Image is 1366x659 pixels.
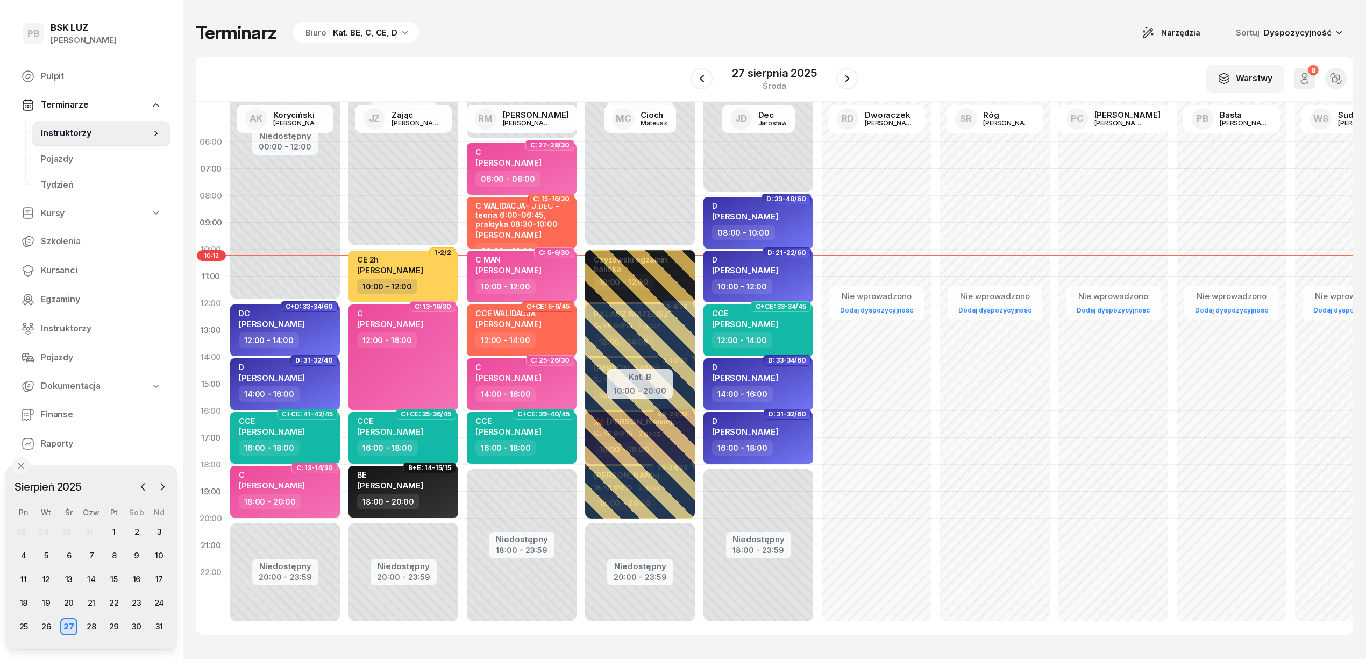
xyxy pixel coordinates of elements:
span: PB [27,29,39,38]
div: 00:00 - 12:00 [259,140,311,151]
div: 08:00 [196,182,226,209]
div: Śr [58,508,80,517]
a: Pulpit [13,63,170,89]
div: 18:00 - 23:59 [496,543,548,555]
div: 14 [83,571,100,588]
div: 7 [83,547,100,564]
span: [PERSON_NAME] [712,319,778,329]
span: [PERSON_NAME] [239,373,305,383]
div: Cioch [641,111,667,119]
a: Pojazdy [32,146,170,172]
a: Dodaj dyspozycyjność [1191,304,1272,316]
div: Pt [103,508,125,517]
div: 16:00 - 18:00 [475,440,536,456]
div: 14:00 - 16:00 [712,386,773,402]
a: Kursy [13,201,170,226]
button: Niedostępny18:00 - 23:59 [496,533,548,557]
span: D: 21-22/60 [767,252,806,254]
div: 15 [105,571,123,588]
div: 15:00 [196,371,226,398]
a: Kursanci [13,258,170,284]
button: Niedostępny20:00 - 23:59 [259,560,312,584]
div: 30 [128,618,145,635]
div: C [475,147,542,157]
div: 5 [38,547,55,564]
div: Zając [392,111,443,119]
span: C+CE: 39-40/45 [517,413,570,415]
div: 12:00 - 14:00 [239,332,299,348]
div: 18:00 - 23:59 [732,543,785,555]
span: C: 5-6/30 [539,252,570,254]
button: Nie wprowadzonoDodaj dyspozycyjność [1191,287,1272,319]
div: BE [357,470,423,479]
a: Tydzień [32,172,170,198]
div: Kat. B [614,370,666,384]
span: JZ [369,114,380,123]
span: Terminarze [41,98,88,112]
span: C+CE: 33-34/45 [756,306,806,308]
span: AK [250,114,263,123]
div: Warstwy [1218,72,1272,86]
div: C MAN [475,255,542,264]
div: 10 [151,547,168,564]
span: [PERSON_NAME] [475,319,542,329]
div: 08:00 - 10:00 [475,243,538,259]
div: Basta [1220,111,1271,119]
a: Egzaminy [13,287,170,313]
div: 24 [151,594,168,612]
a: PBBasta[PERSON_NAME] [1183,105,1280,133]
div: 19 [38,594,55,612]
div: 27 sierpnia 2025 [732,68,816,79]
button: Warstwy [1206,65,1284,93]
div: DC [239,309,305,318]
span: C+CE: 5-6/45 [527,306,570,308]
div: C [239,470,305,479]
div: Niedostępny [377,562,430,570]
div: 10:00 [196,236,226,263]
div: 9 [128,547,145,564]
span: Pojazdy [41,351,161,365]
button: Narzędzia [1132,22,1210,44]
div: 13 [60,571,77,588]
div: 12:00 [196,290,226,317]
div: 14:00 - 16:00 [239,386,300,402]
span: [PERSON_NAME] [239,427,305,437]
div: [PERSON_NAME] [865,119,916,126]
a: Dokumentacja [13,374,170,399]
div: 14:00 [196,344,226,371]
span: D: 39-40/60 [766,198,806,200]
span: RD [842,114,854,123]
div: Mateusz [641,119,667,126]
div: 20 [60,594,77,612]
span: [PERSON_NAME] [357,265,423,275]
span: C: 25-26/30 [531,359,570,362]
a: Dodaj dyspozycyjność [836,304,917,316]
div: 18:00 - 20:00 [357,494,419,509]
span: 1-2/2 [434,252,451,254]
div: 06:00 - 08:00 [475,171,540,187]
span: Egzaminy [41,293,161,307]
span: C+CE: 35-36/45 [401,413,451,415]
div: D [712,363,778,372]
div: 11 [15,571,32,588]
div: CCE [357,416,423,426]
a: Raporty [13,431,170,457]
span: Finanse [41,408,161,422]
div: 16:00 - 18:00 [239,440,300,456]
a: RDDworaczek[PERSON_NAME] [828,105,925,133]
span: RM [478,114,493,123]
span: [PERSON_NAME] [712,427,778,437]
span: PC [1071,114,1084,123]
div: C [475,363,542,372]
span: [PERSON_NAME] [357,427,423,437]
div: Nie wprowadzono [1072,289,1154,303]
a: Pojazdy [13,345,170,371]
div: [PERSON_NAME] [273,119,325,126]
button: Niedostępny18:00 - 23:59 [732,533,785,557]
div: 3 [151,523,168,541]
span: Kursanci [41,264,161,278]
span: Tydzień [41,178,161,192]
div: 12:00 - 14:00 [475,332,536,348]
div: 6 [60,547,77,564]
span: D: 33-34/60 [768,359,806,362]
